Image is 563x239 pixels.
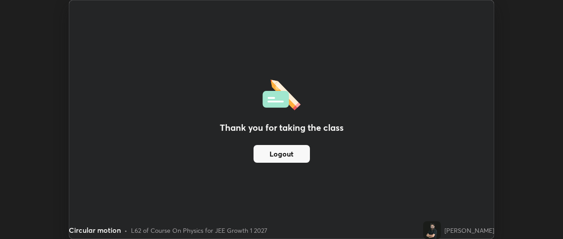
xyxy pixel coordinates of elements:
[254,145,310,163] button: Logout
[220,121,344,134] h2: Thank you for taking the class
[423,221,441,239] img: d46aaf17515d4d90be04842ccb9f8a75.jpg
[124,226,127,235] div: •
[69,225,121,235] div: Circular motion
[444,226,494,235] div: [PERSON_NAME]
[131,226,267,235] div: L62 of Course On Physics for JEE Growth 1 2027
[262,77,301,110] img: offlineFeedback.1438e8b3.svg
